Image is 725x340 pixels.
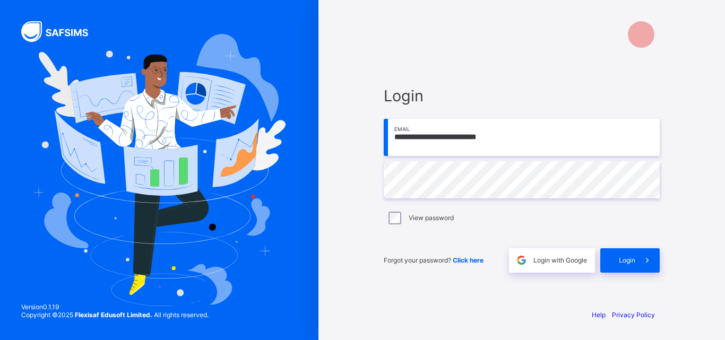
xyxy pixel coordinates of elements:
a: Click here [453,256,484,264]
span: Copyright © 2025 All rights reserved. [21,311,209,319]
span: Login with Google [533,256,587,264]
a: Help [592,311,606,319]
span: Forgot your password? [384,256,484,264]
span: Version 0.1.19 [21,303,209,311]
span: Login [619,256,635,264]
strong: Flexisaf Edusoft Limited. [75,311,152,319]
span: Login [384,86,660,105]
img: Hero Image [33,34,286,306]
label: View password [409,214,454,222]
img: SAFSIMS Logo [21,21,101,42]
a: Privacy Policy [612,311,655,319]
img: google.396cfc9801f0270233282035f929180a.svg [515,254,528,266]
